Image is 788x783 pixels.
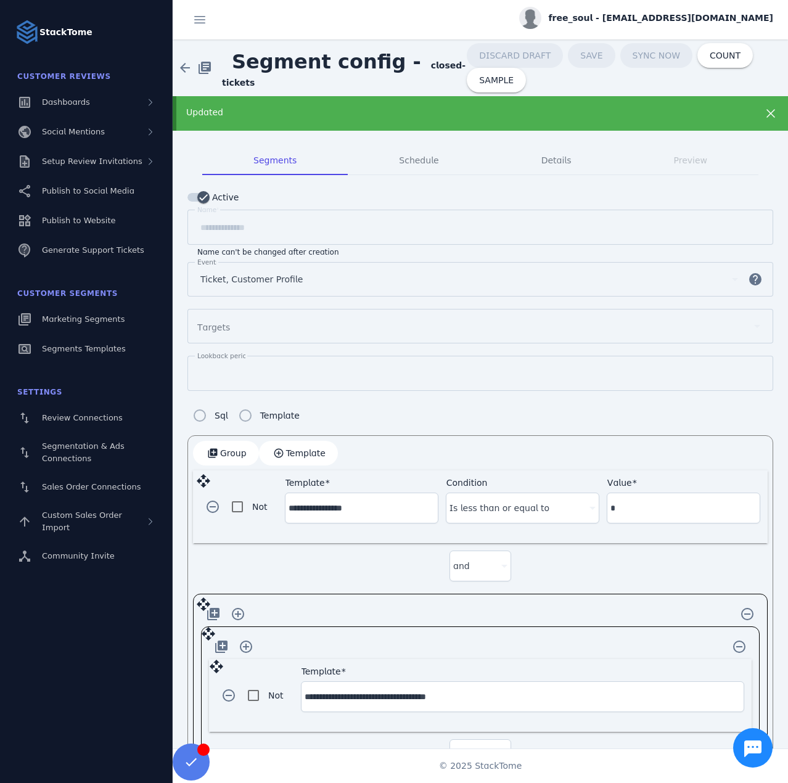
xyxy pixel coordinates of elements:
[210,190,239,205] label: Active
[710,51,741,60] span: COUNT
[302,666,341,676] mat-label: Template
[42,510,122,532] span: Custom Sales Order Import
[186,106,719,119] div: Updated
[42,186,134,195] span: Publish to Social Media
[197,322,230,332] mat-label: Targets
[7,306,165,333] a: Marketing Segments
[15,20,39,44] img: Logo image
[42,157,142,166] span: Setup Review Invitations
[187,309,773,356] mat-form-field: Segment targets
[250,499,268,514] label: Not
[39,26,92,39] strong: StackTome
[266,688,284,703] label: Not
[42,344,126,353] span: Segments Templates
[42,441,125,463] span: Segmentation & Ads Connections
[212,408,228,423] label: Sql
[42,97,90,107] span: Dashboards
[7,178,165,205] a: Publish to Social Media
[258,408,300,423] label: Template
[439,760,522,773] span: © 2025 StackTome
[741,272,770,287] mat-icon: help
[17,388,62,396] span: Settings
[7,543,165,570] a: Community Invite
[42,127,105,136] span: Social Mentions
[197,258,220,266] mat-label: Events
[446,478,488,488] mat-label: Condition
[519,7,541,29] img: profile.jpg
[7,434,165,471] a: Segmentation & Ads Connections
[286,449,326,457] span: Template
[549,12,773,25] span: free_soul - [EMAIL_ADDRESS][DOMAIN_NAME]
[289,501,435,515] input: Template
[285,478,325,488] mat-label: Template
[17,72,111,81] span: Customer Reviews
[453,747,470,762] span: and
[42,314,125,324] span: Marketing Segments
[607,478,632,488] mat-label: Value
[479,76,514,84] span: SAMPLE
[187,210,773,257] mat-form-field: Segment name
[259,441,338,465] button: Template
[7,473,165,501] a: Sales Order Connections
[17,289,118,298] span: Customer Segments
[197,60,212,75] mat-icon: library_books
[222,40,431,83] span: Segment config -
[42,551,115,560] span: Community Invite
[7,237,165,264] a: Generate Support Tickets
[453,559,470,573] span: and
[697,43,753,68] button: COUNT
[42,216,115,225] span: Publish to Website
[42,245,144,255] span: Generate Support Tickets
[305,689,741,704] input: Template
[42,482,141,491] span: Sales Order Connections
[222,60,466,88] strong: closed-tickets
[197,245,339,257] mat-hint: Name can't be changed after creation
[220,449,247,457] span: Group
[7,404,165,432] a: Review Connections
[197,352,251,359] mat-label: Lookback period
[399,156,438,165] span: Schedule
[200,272,303,287] span: Ticket, Customer Profile
[253,156,297,165] span: Segments
[187,403,300,428] mat-radio-group: Segment config type
[541,156,572,165] span: Details
[449,501,550,515] span: Is less than or equal to
[193,441,259,465] button: Group
[7,335,165,363] a: Segments Templates
[42,413,123,422] span: Review Connections
[187,262,773,309] mat-form-field: Segment events
[519,7,773,29] button: free_soul - [EMAIL_ADDRESS][DOMAIN_NAME]
[197,206,216,213] mat-label: Name
[467,68,526,92] button: SAMPLE
[7,207,165,234] a: Publish to Website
